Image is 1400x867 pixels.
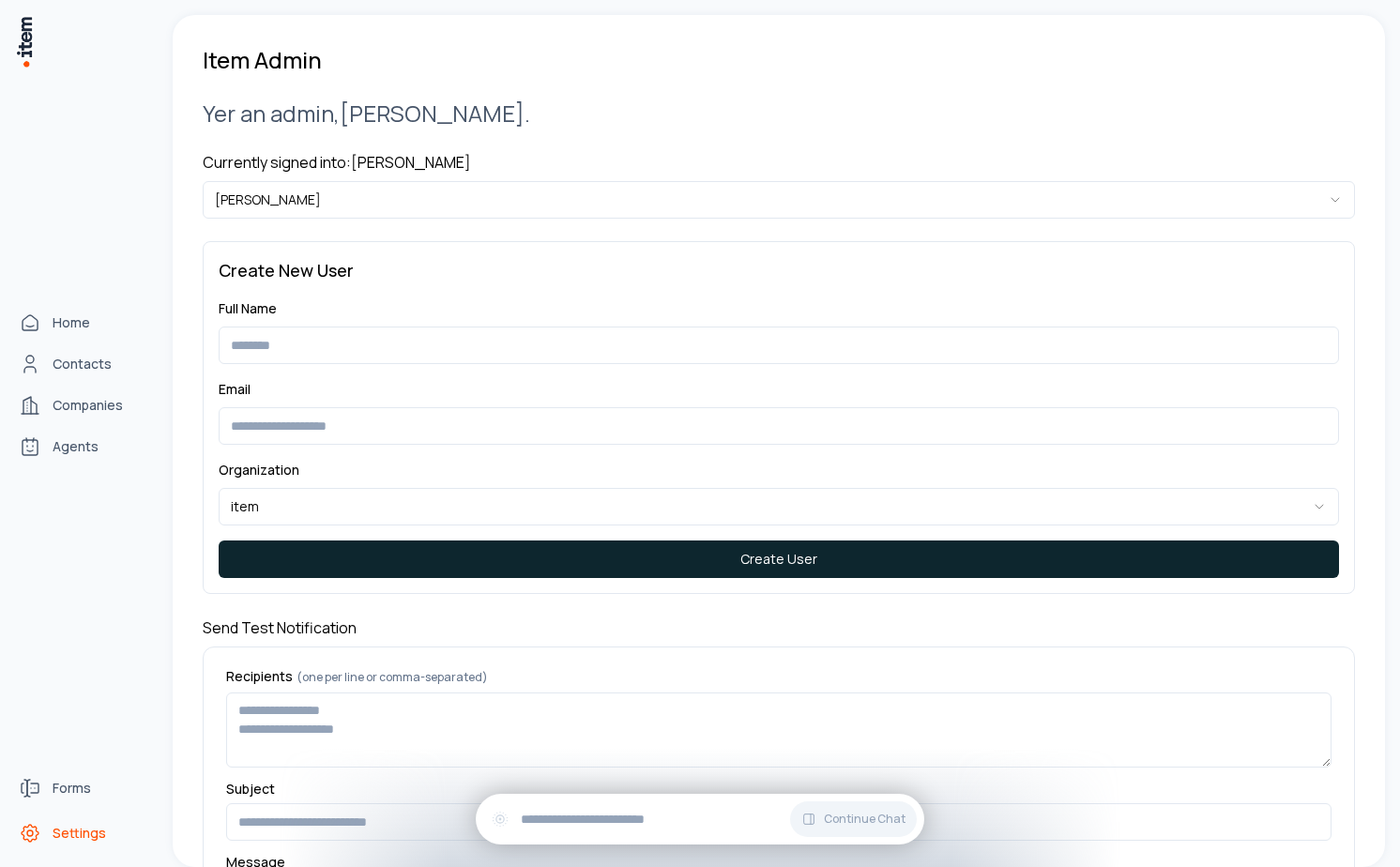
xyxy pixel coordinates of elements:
[790,801,917,837] button: Continue Chat
[219,540,1339,578] button: Create User
[15,15,34,68] img: Item Brain Logo
[219,461,299,479] label: Organization
[53,313,90,332] span: Home
[53,355,112,373] span: Contacts
[11,304,154,342] a: Home
[476,794,924,844] div: Continue Chat
[226,670,1332,685] label: Recipients
[11,387,154,424] a: Companies
[824,812,905,827] span: Continue Chat
[11,345,154,383] a: Contacts
[203,616,1355,639] h4: Send Test Notification
[219,299,277,317] label: Full Name
[53,396,123,415] span: Companies
[203,45,322,75] h1: Item Admin
[297,669,488,685] span: (one per line or comma-separated)
[11,428,154,465] a: Agents
[219,257,1339,283] h3: Create New User
[203,98,1355,129] h2: Yer an admin, [PERSON_NAME] .
[53,824,106,843] span: Settings
[11,769,154,807] a: Forms
[53,437,99,456] span: Agents
[219,380,251,398] label: Email
[226,783,1332,796] label: Subject
[11,814,154,852] a: Settings
[53,779,91,798] span: Forms
[203,151,1355,174] h4: Currently signed into: [PERSON_NAME]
